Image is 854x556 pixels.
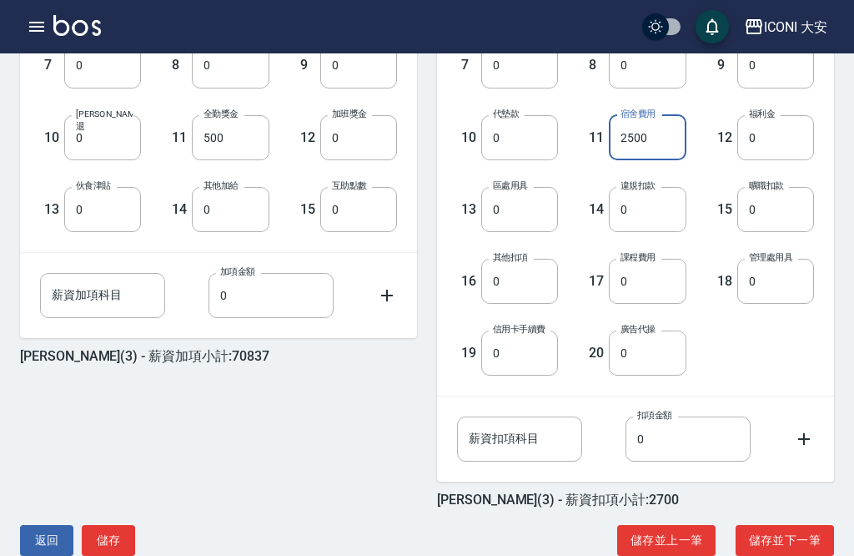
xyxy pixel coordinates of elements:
[300,201,316,218] h5: 15
[696,10,729,43] button: save
[300,129,316,146] h5: 12
[82,525,135,556] button: 儲存
[300,57,316,73] h5: 9
[76,108,133,133] label: [PERSON_NAME]退
[749,251,792,264] label: 管理處用具
[461,57,477,73] h5: 7
[461,345,477,361] h5: 19
[717,201,733,218] h5: 15
[589,273,605,290] h5: 17
[203,179,239,192] label: 其他加給
[461,273,477,290] h5: 16
[437,492,679,508] h5: [PERSON_NAME](3) - 薪資扣項小計:2700
[44,201,60,218] h5: 13
[493,108,519,120] label: 代墊款
[172,201,188,218] h5: 14
[172,57,188,73] h5: 8
[717,129,733,146] h5: 12
[717,57,733,73] h5: 9
[620,179,656,192] label: 違規扣款
[589,201,605,218] h5: 14
[620,108,656,120] label: 宿舍費用
[20,525,73,556] button: 返回
[493,251,528,264] label: 其他扣項
[589,57,605,73] h5: 8
[737,10,834,44] button: ICONI 大安
[461,201,477,218] h5: 13
[203,108,239,120] label: 全勤獎金
[764,17,827,38] div: ICONI 大安
[172,129,188,146] h5: 11
[637,409,672,422] label: 扣項金額
[617,525,716,556] button: 儲存並上一筆
[736,525,834,556] button: 儲存並下一筆
[749,179,784,192] label: 曠職扣款
[749,108,775,120] label: 福利金
[493,179,528,192] label: 區處用具
[620,323,656,336] label: 廣告代操
[332,179,367,192] label: 互助點數
[589,129,605,146] h5: 11
[44,129,60,146] h5: 10
[220,265,255,278] label: 加項金額
[589,345,605,361] h5: 20
[461,129,477,146] h5: 10
[44,57,60,73] h5: 7
[717,273,733,290] h5: 18
[76,179,111,192] label: 伙食津貼
[493,323,545,336] label: 信用卡手續費
[332,108,367,120] label: 加班獎金
[53,15,101,36] img: Logo
[620,251,656,264] label: 課程費用
[20,348,269,364] h5: [PERSON_NAME](3) - 薪資加項小計:70837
